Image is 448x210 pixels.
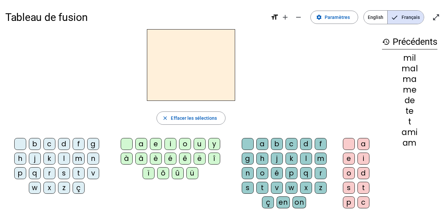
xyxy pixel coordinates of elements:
[256,153,268,165] div: h
[281,13,289,21] mat-icon: add
[162,115,168,121] mat-icon: close
[300,153,312,165] div: l
[143,167,155,179] div: ï
[43,138,55,150] div: c
[286,153,297,165] div: k
[179,138,191,150] div: o
[135,138,147,150] div: a
[300,167,312,179] div: q
[208,138,220,150] div: y
[271,182,283,194] div: v
[73,138,85,150] div: f
[43,153,55,165] div: k
[357,138,369,150] div: a
[262,196,274,208] div: ç
[382,54,437,62] div: mil
[271,13,279,21] mat-icon: format_size
[242,182,254,194] div: s
[382,107,437,115] div: te
[87,167,99,179] div: v
[29,138,41,150] div: b
[242,167,254,179] div: n
[87,138,99,150] div: g
[87,153,99,165] div: n
[364,11,387,24] span: English
[29,182,41,194] div: w
[343,196,355,208] div: p
[29,167,41,179] div: q
[300,182,312,194] div: x
[292,196,306,208] div: on
[14,167,26,179] div: p
[186,167,198,179] div: ü
[194,153,206,165] div: ë
[382,118,437,126] div: t
[43,182,55,194] div: x
[382,38,390,46] mat-icon: history
[310,11,358,24] button: Paramètres
[388,11,424,24] span: Français
[382,65,437,73] div: mal
[357,196,369,208] div: c
[164,138,176,150] div: i
[292,11,305,24] button: Diminuer la taille de la police
[357,182,369,194] div: t
[357,153,369,165] div: i
[294,13,302,21] mat-icon: remove
[256,138,268,150] div: a
[363,10,424,24] mat-button-toggle-group: Language selection
[286,138,297,150] div: c
[164,153,176,165] div: é
[315,182,327,194] div: z
[325,13,350,21] span: Paramètres
[382,75,437,83] div: ma
[300,138,312,150] div: d
[179,153,191,165] div: ê
[58,153,70,165] div: l
[279,11,292,24] button: Augmenter la taille de la police
[194,138,206,150] div: u
[171,114,217,122] span: Effacer les sélections
[432,13,440,21] mat-icon: open_in_full
[14,153,26,165] div: h
[382,139,437,147] div: am
[382,128,437,136] div: ami
[43,167,55,179] div: r
[135,153,147,165] div: â
[29,153,41,165] div: j
[157,111,225,125] button: Effacer les sélections
[343,167,355,179] div: o
[429,11,443,24] button: Entrer en plein écran
[382,86,437,94] div: me
[73,167,85,179] div: t
[315,138,327,150] div: f
[315,167,327,179] div: r
[256,182,268,194] div: t
[150,153,162,165] div: è
[271,167,283,179] div: é
[343,182,355,194] div: s
[286,182,297,194] div: w
[121,153,133,165] div: à
[58,167,70,179] div: s
[172,167,184,179] div: û
[286,167,297,179] div: p
[382,97,437,105] div: de
[58,182,70,194] div: z
[343,153,355,165] div: e
[316,14,322,20] mat-icon: settings
[150,138,162,150] div: e
[315,153,327,165] div: m
[271,138,283,150] div: b
[357,167,369,179] div: d
[382,35,437,49] h3: Précédents
[73,153,85,165] div: m
[256,167,268,179] div: o
[5,7,265,28] h1: Tableau de fusion
[73,182,85,194] div: ç
[277,196,290,208] div: en
[242,153,254,165] div: g
[58,138,70,150] div: d
[208,153,220,165] div: î
[271,153,283,165] div: j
